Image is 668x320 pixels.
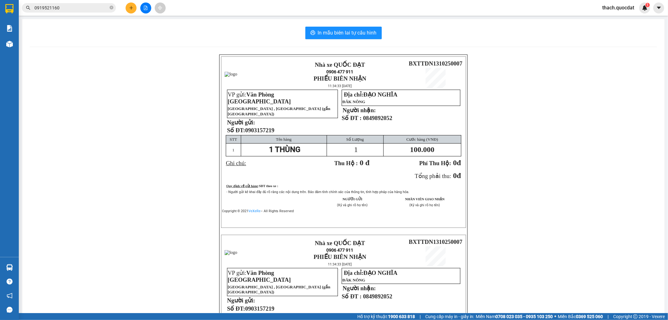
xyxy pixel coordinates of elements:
[328,262,352,266] span: 11:34:33 [DATE]
[419,160,451,166] span: Phí Thu Hộ:
[140,3,151,13] button: file-add
[406,137,438,142] span: Cước hàng (VNĐ)
[227,119,255,126] strong: Người gửi:
[554,315,556,318] span: ⚪️
[363,91,397,98] span: ĐẠO NGHĨA
[410,145,434,154] span: 100.000
[226,190,410,194] span: - Người gửi kê khai đầy đủ rõ ràng các nội dung trên. Bảo đảm tính chính xác của thông tin, tính ...
[576,314,603,319] strong: 0369 525 060
[305,27,382,39] button: printerIn mẫu biên lai tự cấu hình
[342,115,362,121] strong: Số ĐT :
[66,42,120,49] span: BXTTDN1310250007
[227,297,255,304] strong: Người gửi:
[5,4,13,13] img: logo-vxr
[314,254,366,260] strong: PHIẾU BIÊN NHẬN
[158,6,162,10] span: aim
[476,313,553,320] span: Miền Nam
[419,159,461,167] strong: đ
[276,137,292,142] span: Tên hàng
[245,305,274,312] span: 0903157219
[230,137,237,142] span: STT
[357,313,415,320] span: Hỗ trợ kỹ thuật:
[420,313,421,320] span: |
[346,137,364,142] span: Số Lượng
[405,197,445,201] strong: NHÂN VIÊN GIAO NHẬN
[342,293,362,300] strong: Số ĐT :
[597,4,639,12] span: thach.quocdat
[227,127,274,134] strong: Số ĐT:
[656,5,662,11] span: caret-down
[360,159,370,167] span: 0 đ
[258,184,278,188] span: :
[334,160,358,166] span: Thu Hộ :
[633,314,638,319] span: copyright
[129,6,133,10] span: plus
[226,184,258,188] span: Quy định về gửi hàng
[248,209,261,213] a: VeXeRe
[6,41,13,47] img: warehouse-icon
[453,159,457,167] span: 0
[342,99,365,104] span: ĐĂK NÔNG
[126,3,137,13] button: plus
[314,75,366,82] strong: PHIẾU BIÊN NHẬN
[259,184,278,188] strong: SĐT theo xe :
[225,250,237,255] img: logo
[143,6,148,10] span: file-add
[47,40,66,60] strong: PHIẾU BIÊN NHẬN
[318,29,377,37] span: In mẫu biên lai tự cấu hình
[388,314,415,319] strong: 1900 633 818
[310,30,315,36] span: printer
[110,6,113,9] span: close-circle
[245,127,274,134] span: 0903157219
[48,6,65,26] strong: Nhà xe QUỐC ĐẠT
[344,91,397,98] span: Địa chỉ:
[327,69,354,74] span: 0906 477 911
[155,3,166,13] button: aim
[354,145,358,154] span: 1
[315,61,365,68] strong: Nhà xe QUỐC ĐẠT
[409,239,462,245] span: BXTTDN1310250007
[226,160,246,166] span: Ghi chú:
[228,91,291,105] span: VP gửi:
[344,270,397,276] span: Địa chỉ:
[410,203,440,207] span: (Ký và ghi rõ họ tên)
[110,5,113,11] span: close-circle
[228,270,291,283] span: VP gửi:
[363,270,397,276] span: ĐẠO NGHĨA
[608,313,608,320] span: |
[228,106,330,116] span: [GEOGRAPHIC_DATA] , [GEOGRAPHIC_DATA] (gần [GEOGRAPHIC_DATA])
[315,240,365,246] strong: Nhà xe QUỐC ĐẠT
[343,107,376,113] strong: Người nhận:
[7,293,13,299] span: notification
[558,313,603,320] span: Miền Bắc
[328,84,352,88] span: 11:34:33 [DATE]
[7,279,13,285] span: question-circle
[7,307,13,313] span: message
[646,3,649,7] span: 1
[457,171,461,180] span: đ
[343,285,376,291] strong: Người nhận:
[232,148,235,152] span: 1
[34,4,108,11] input: Tìm tên, số ĐT hoặc mã đơn
[415,173,451,179] span: Tổng phải thu:
[409,60,462,67] span: BXTTDN1310250007
[337,203,368,207] span: (Ký và ghi rõ họ tên)
[6,264,13,271] img: warehouse-icon
[26,6,30,10] span: search
[269,145,300,154] span: 1 THÙNG
[653,3,664,13] button: caret-down
[495,314,553,319] strong: 0708 023 035 - 0935 103 250
[453,171,457,180] span: 0
[222,209,294,213] span: Copyright © 2021 – All Rights Reserved
[227,305,274,312] strong: Số ĐT:
[3,27,47,49] img: logo
[363,293,392,300] span: 0849892052
[343,197,362,201] strong: NGƯỜI GỬI
[363,115,392,121] span: 0849892052
[645,3,650,7] sup: 1
[342,278,365,282] span: ĐĂK NÔNG
[225,72,237,77] img: logo
[228,270,291,283] span: Văn Phòng [GEOGRAPHIC_DATA]
[642,5,648,11] img: icon-new-feature
[425,313,474,320] span: Cung cấp máy in - giấy in:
